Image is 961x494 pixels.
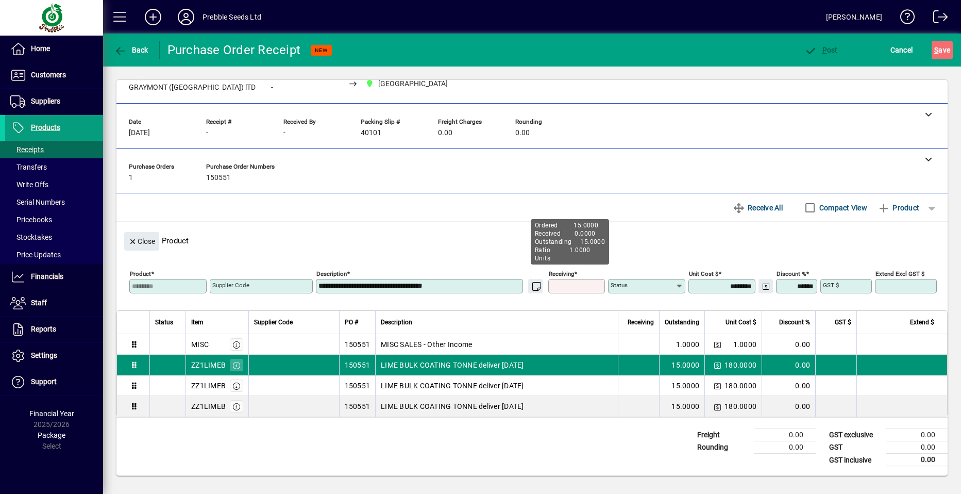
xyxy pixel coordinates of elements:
span: 0.00 [438,129,452,137]
mat-label: GST $ [823,282,839,289]
span: 1 [129,174,133,182]
mat-label: Unit Cost $ [689,270,718,277]
span: Products [31,123,60,131]
span: Serial Numbers [10,198,65,206]
a: Settings [5,343,103,369]
span: Support [31,377,57,386]
span: - [271,84,273,92]
a: Financials [5,264,103,290]
div: Ordered 15.0000 Received 0.0000 Outstanding 15.0000 Ratio 1.0000 Units [531,219,609,265]
div: Prebble Seeds Ltd [203,9,261,25]
td: 15.0000 [659,375,704,396]
span: Cancel [890,42,913,58]
button: Cancel [888,41,916,59]
span: Settings [31,351,57,359]
span: Customers [31,71,66,79]
a: Stocktakes [5,228,103,246]
span: CHRISTCHURCH [363,77,452,90]
a: Knowledge Base [892,2,915,36]
span: Supplier Code [254,317,293,328]
div: Purchase Order Receipt [167,42,301,58]
a: Write Offs [5,176,103,193]
td: LIME BULK COATING TONNE deliver [DATE] [375,355,618,375]
span: Price Updates [10,251,61,259]
span: Pricebooks [10,216,52,224]
mat-label: Discount % [777,270,806,277]
span: Financial Year [29,409,74,418]
span: Write Offs [10,180,48,189]
span: Back [114,46,148,54]
td: 150551 [339,355,376,375]
label: Compact View [817,203,867,213]
td: 0.00 [762,334,815,355]
button: Add [137,8,170,26]
span: Item [191,317,204,328]
mat-label: Supplier Code [212,282,249,289]
div: Product [116,222,948,253]
td: 0.00 [886,454,948,467]
span: - [283,129,285,137]
td: 15.0000 [659,355,704,375]
span: Receive All [733,200,783,216]
span: Status [155,317,173,328]
mat-label: Receiving [549,270,574,277]
span: Home [31,44,50,53]
span: P [822,46,827,54]
td: Freight [692,429,754,441]
a: Logout [925,2,948,36]
span: Financials [31,272,63,281]
mat-label: Product [130,270,151,277]
mat-label: Status [611,282,628,289]
span: Outstanding [665,317,699,328]
span: 40101 [361,129,381,137]
button: Change Price Levels [710,337,724,352]
span: Suppliers [31,97,60,105]
span: 0.00 [515,129,530,137]
div: ZZ1LIMEB [191,401,226,411]
td: 15.0000 [659,396,704,417]
button: Receive All [729,199,787,217]
span: ost [804,46,838,54]
span: [DATE] [129,129,150,137]
span: S [934,46,938,54]
a: Receipts [5,141,103,158]
mat-label: Extend excl GST $ [875,270,924,277]
td: 0.00 [762,375,815,396]
span: Package [38,431,65,439]
a: Staff [5,290,103,316]
button: Save [932,41,953,59]
td: 150551 [339,375,376,396]
a: Support [5,369,103,395]
a: Home [5,36,103,62]
span: Receipts [10,145,44,154]
a: Pricebooks [5,211,103,228]
a: Serial Numbers [5,193,103,211]
td: Rounding [692,441,754,454]
span: 150551 [206,174,231,182]
span: Close [128,233,155,250]
td: 0.00 [886,441,948,454]
button: Back [111,41,151,59]
span: PO # [345,317,358,328]
span: 180.0000 [724,360,756,370]
td: GST [824,441,886,454]
span: Transfers [10,163,47,171]
span: GRAYMONT ([GEOGRAPHIC_DATA]) lTD [129,84,256,92]
td: 0.00 [754,429,816,441]
a: Transfers [5,158,103,176]
span: Receiving [628,317,654,328]
div: ZZ1LIMEB [191,360,226,370]
span: Stocktakes [10,233,52,241]
app-page-header-button: Close [122,236,162,245]
td: 150551 [339,334,376,355]
span: 180.0000 [724,401,756,411]
div: [PERSON_NAME] [826,9,882,25]
a: Suppliers [5,89,103,114]
div: ZZ1LIMEB [191,381,226,391]
div: MISC [191,339,209,350]
button: Change Price Levels [710,378,724,393]
td: 0.00 [754,441,816,454]
td: 0.00 [762,396,815,417]
td: LIME BULK COATING TONNE deliver [DATE] [375,375,618,396]
app-page-header-button: Back [103,41,160,59]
